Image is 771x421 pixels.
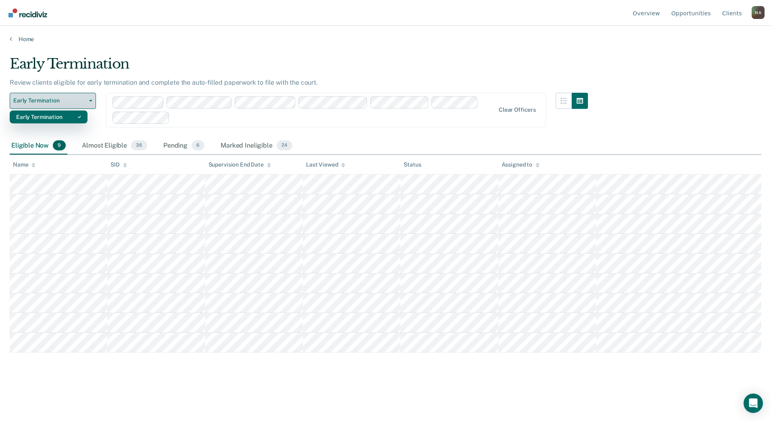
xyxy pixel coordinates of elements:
[744,394,763,413] div: Open Intercom Messenger
[752,6,765,19] button: Profile dropdown button
[16,110,81,123] div: Early Termination
[131,140,147,151] span: 36
[10,56,588,79] div: Early Termination
[10,93,96,109] button: Early Termination
[502,161,540,168] div: Assigned to
[13,161,35,168] div: Name
[8,8,47,17] img: Recidiviz
[53,140,66,151] span: 9
[80,137,149,155] div: Almost Eligible36
[162,137,206,155] div: Pending6
[277,140,292,151] span: 24
[404,161,421,168] div: Status
[10,137,67,155] div: Eligible Now9
[752,6,765,19] div: N A
[306,161,345,168] div: Last Viewed
[10,110,88,123] div: Dropdown Menu
[10,35,761,43] a: Home
[13,97,86,104] span: Early Termination
[208,161,271,168] div: Supervision End Date
[499,106,536,113] div: Clear officers
[192,140,204,151] span: 6
[219,137,294,155] div: Marked Ineligible24
[110,161,127,168] div: SID
[10,79,318,86] p: Review clients eligible for early termination and complete the auto-filled paperwork to file with...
